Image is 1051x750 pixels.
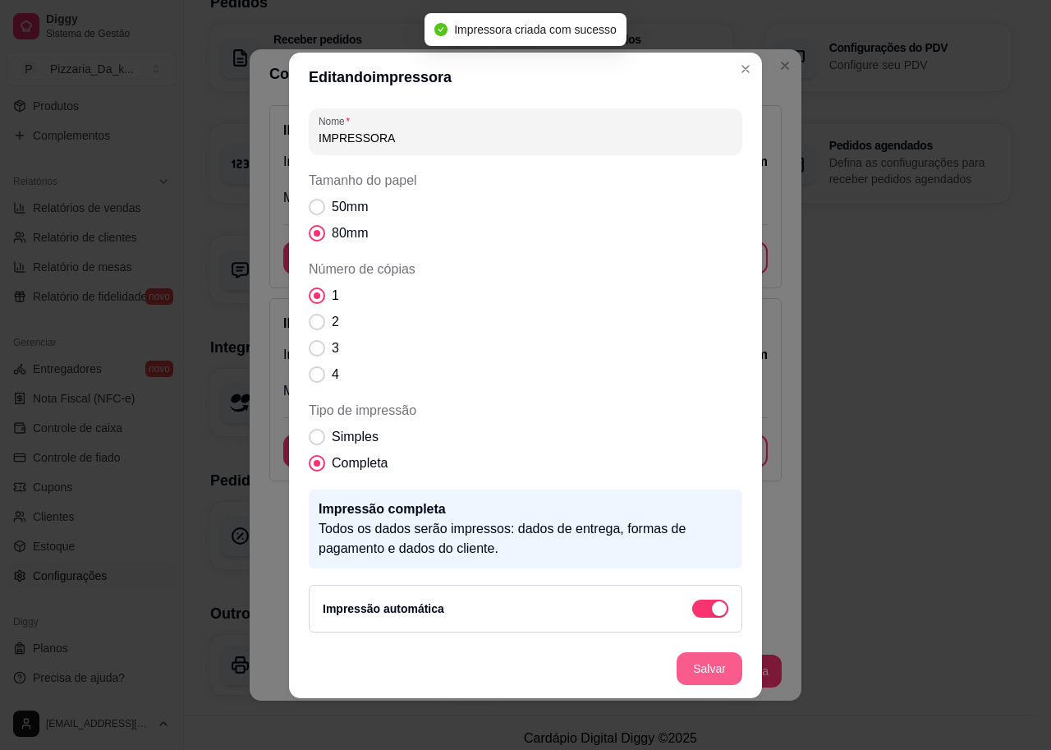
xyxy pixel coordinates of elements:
[309,401,742,473] div: Tipo de impressão
[434,23,447,36] span: check-circle
[309,260,742,384] div: Número de cópias
[332,453,388,473] span: Completa
[319,499,732,519] p: Impressão completa
[454,23,617,36] span: Impressora criada com sucesso
[332,338,339,358] span: 3
[289,53,762,102] header: Editando impressora
[323,602,444,615] label: Impressão automática
[677,652,742,685] button: Salvar
[332,365,339,384] span: 4
[309,171,742,243] div: Tamanho do papel
[309,171,742,191] span: Tamanho do papel
[309,260,742,279] span: Número de cópias
[332,286,339,306] span: 1
[332,427,379,447] span: Simples
[332,312,339,332] span: 2
[319,130,732,146] input: Nome
[732,56,759,82] button: Close
[309,401,742,421] span: Tipo de impressão
[332,197,368,217] span: 50mm
[332,223,368,243] span: 80mm
[319,114,356,128] label: Nome
[319,519,732,559] p: Todos os dados serão impressos: dados de entrega, formas de pagamento e dados do cliente.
